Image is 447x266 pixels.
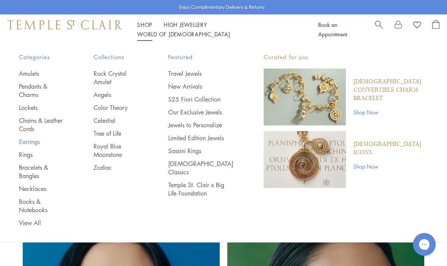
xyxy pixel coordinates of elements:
[19,52,63,62] span: Categories
[264,52,428,62] p: Curated for you
[353,108,428,116] a: Shop Now
[164,21,207,28] a: High JewelleryHigh Jewellery
[19,219,63,227] a: View All
[179,3,265,11] p: Enjoy Complimentary Delivery & Returns
[168,52,233,62] span: Featured
[19,197,63,214] a: Books & Notebooks
[19,116,63,133] a: Chains & Leather Cords
[94,142,138,159] a: Royal Blue Moonstone
[137,20,301,39] nav: Main navigation
[19,138,63,146] a: Earrings
[137,30,230,38] a: World of [DEMOGRAPHIC_DATA]World of [DEMOGRAPHIC_DATA]
[19,185,63,193] a: Necklaces
[168,95,233,103] a: S25 Fiori Collection
[94,52,138,62] span: Collections
[353,162,428,171] a: Shop Now
[19,150,63,159] a: Rings
[168,147,233,155] a: Sassini Rings
[19,69,63,78] a: Amulets
[375,20,383,39] a: Search
[94,91,138,99] a: Angels
[168,121,233,129] a: Jewels to Personalize
[413,20,421,31] a: View Wishlist
[8,20,122,29] img: Temple St. Clair
[168,82,233,91] a: New Arrivals
[94,103,138,112] a: Color Theory
[94,116,138,125] a: Celestial
[168,108,233,116] a: Our Exclusive Jewels
[432,20,439,39] a: Open Shopping Bag
[409,230,439,258] iframe: Gorgias live chat messenger
[353,140,428,157] a: [DEMOGRAPHIC_DATA] Icons
[168,160,233,176] a: [DEMOGRAPHIC_DATA] Classics
[318,21,347,38] a: Book an Appointment
[94,69,138,86] a: Rock Crystal Amulet
[137,21,152,28] a: ShopShop
[168,69,233,78] a: Travel Jewels
[19,103,63,112] a: Lockets
[168,134,233,142] a: Limited Edition Jewels
[19,163,63,180] a: Bracelets & Bangles
[353,78,428,103] a: [DEMOGRAPHIC_DATA] Convertible Charm Bracelet
[168,181,233,197] a: Temple St. Clair x Big Life Foundation
[94,163,138,172] a: Zodiac
[19,82,63,99] a: Pendants & Charms
[94,129,138,138] a: Tree of Life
